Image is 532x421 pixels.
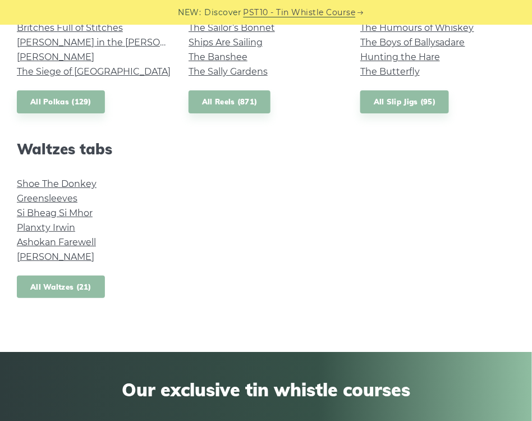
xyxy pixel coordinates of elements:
a: The Sally Gardens [189,66,268,77]
a: All Waltzes (21) [17,276,105,299]
a: The Butterfly [360,66,420,77]
a: Greensleeves [17,193,77,204]
a: [PERSON_NAME] [17,52,94,62]
a: The Sailor’s Bonnet [189,22,275,33]
a: All Slip Jigs (95) [360,90,449,113]
span: Discover [205,6,242,19]
a: The Banshee [189,52,247,62]
a: Si­ Bheag Si­ Mhor [17,208,93,218]
a: The Boys of Ballysadare [360,37,465,48]
a: Ashokan Farewell [17,237,96,248]
span: Our exclusive tin whistle courses [17,379,515,400]
a: Planxty Irwin [17,222,75,233]
a: All Polkas (129) [17,90,105,113]
a: The Humours of Whiskey [360,22,474,33]
a: PST10 - Tin Whistle Course [244,6,356,19]
span: NEW: [178,6,201,19]
a: Britches Full of Stitches [17,22,123,33]
a: Ships Are Sailing [189,37,263,48]
a: All Reels (871) [189,90,271,113]
a: Hunting the Hare [360,52,440,62]
a: The Siege of [GEOGRAPHIC_DATA] [17,66,171,77]
a: [PERSON_NAME] [17,251,94,262]
a: [PERSON_NAME] in the [PERSON_NAME] [17,37,203,48]
h2: Waltzes tabs [17,140,172,158]
a: Shoe The Donkey [17,179,97,189]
